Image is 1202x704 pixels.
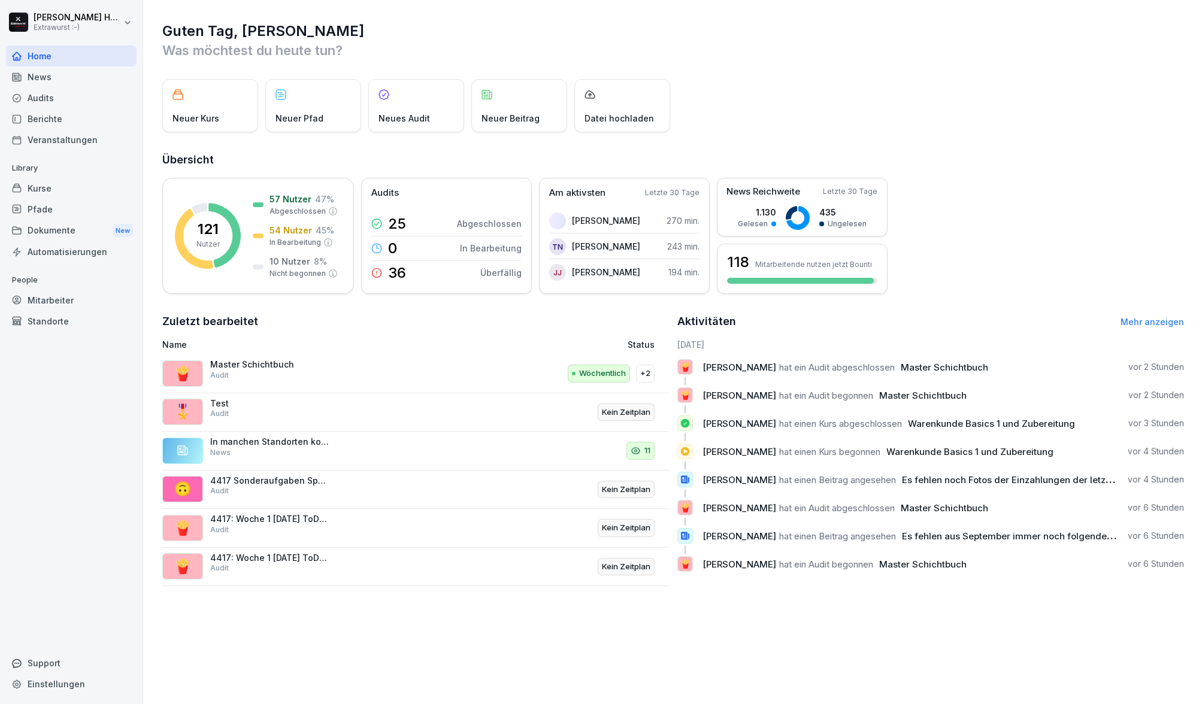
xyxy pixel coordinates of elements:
span: [PERSON_NAME] [703,390,776,401]
div: New [113,224,133,238]
p: 🍟 [174,556,192,577]
span: hat einen Kurs begonnen [779,446,880,457]
span: [PERSON_NAME] [703,502,776,514]
p: Audit [210,563,229,573]
div: Support [6,653,137,673]
span: hat ein Audit abgeschlossen [779,502,895,514]
p: Was möchtest du heute tun? [162,41,1184,60]
div: Pfade [6,199,137,220]
h2: Zuletzt bearbeitet [162,313,669,330]
a: In manchen Standorten kommt es noch zu abstürzen des Kassensystems/APP Plugins. Hier hat der Tech... [162,432,669,471]
p: Neuer Beitrag [482,112,540,125]
div: Automatisierungen [6,241,137,262]
p: Extrawurst :-) [34,23,121,32]
p: Nutzer [196,239,220,250]
span: Warenkunde Basics 1 und Zubereitung [908,418,1075,429]
span: hat einen Beitrag angesehen [779,530,896,542]
p: [PERSON_NAME] [572,214,640,227]
p: 45 % [316,224,334,236]
p: 🍟 [680,556,691,572]
p: In manchen Standorten kommt es noch zu abstürzen des Kassensystems/APP Plugins. Hier hat der Tech... [210,436,330,447]
p: vor 3 Stunden [1128,417,1184,429]
a: 🍟4417: Woche 1 [DATE] ToDos SpätschichtAuditKein Zeitplan [162,509,669,548]
h2: Übersicht [162,151,1184,168]
h2: Aktivitäten [677,313,736,330]
p: 47 % [315,193,334,205]
span: [PERSON_NAME] [703,474,776,485]
p: Master Schichtbuch [210,359,330,370]
p: Audits [371,186,399,200]
a: Berichte [6,108,137,129]
div: Audits [6,87,137,108]
p: 4417 Sonderaufgaben Spätschicht [DATE] [210,475,330,486]
p: Kein Zeitplan [602,406,650,418]
span: [PERSON_NAME] [703,530,776,542]
p: 4417: Woche 1 [DATE] ToDos Spätschicht [210,553,330,563]
div: JJ [549,264,566,281]
p: Überfällig [480,266,522,279]
a: 🙃4417 Sonderaufgaben Spätschicht [DATE]AuditKein Zeitplan [162,471,669,509]
p: vor 4 Stunden [1128,474,1184,485]
a: DokumenteNew [6,220,137,242]
p: Test [210,398,330,409]
p: Name [162,338,481,351]
a: 🍟4417: Woche 1 [DATE] ToDos SpätschichtAuditKein Zeitplan [162,548,669,587]
h1: Guten Tag, [PERSON_NAME] [162,22,1184,41]
p: 270 min. [667,214,700,227]
p: Abgeschlossen [457,217,522,230]
p: 0 [388,241,397,256]
span: Warenkunde Basics 1 und Zubereitung [886,446,1053,457]
p: [PERSON_NAME] Hagebaum [34,13,121,23]
p: Nicht begonnen [270,268,326,279]
p: 54 Nutzer [270,224,312,236]
a: Mehr anzeigen [1121,317,1184,327]
span: hat einen Kurs abgeschlossen [779,418,902,429]
p: Audit [210,524,229,535]
p: 25 [388,217,406,231]
p: Status [628,338,655,351]
p: Mitarbeitende nutzen jetzt Bounti [755,260,872,269]
p: vor 6 Stunden [1128,558,1184,570]
p: 121 [198,222,219,236]
span: hat ein Audit begonnen [779,390,873,401]
a: Standorte [6,311,137,332]
p: 194 min. [668,266,700,278]
a: Mitarbeiter [6,290,137,311]
div: Veranstaltungen [6,129,137,150]
p: 36 [388,266,406,280]
p: Library [6,159,137,178]
h6: [DATE] [677,338,1184,351]
p: In Bearbeitung [460,242,522,254]
p: Kein Zeitplan [602,561,650,573]
p: vor 4 Stunden [1128,445,1184,457]
span: Master Schichtbuch [901,362,988,373]
a: Home [6,45,137,66]
p: Wöchentlich [579,368,626,380]
p: In Bearbeitung [270,237,321,248]
a: 🍟Master SchichtbuchAuditWöchentlich+2 [162,354,669,393]
p: vor 6 Stunden [1128,530,1184,542]
a: Kurse [6,178,137,199]
p: vor 2 Stunden [1128,361,1184,373]
div: Dokumente [6,220,137,242]
p: Abgeschlossen [270,206,326,217]
p: Audit [210,370,229,381]
div: TN [549,238,566,255]
p: 🍟 [680,387,691,403]
p: Neuer Pfad [275,112,323,125]
p: Am aktivsten [549,186,605,200]
span: [PERSON_NAME] [703,559,776,570]
p: 435 [819,206,867,219]
p: Gelesen [738,219,768,229]
p: Kein Zeitplan [602,522,650,534]
p: 🍟 [680,499,691,516]
p: 🍟 [174,517,192,539]
span: Master Schichtbuch [879,390,967,401]
p: Datei hochladen [585,112,654,125]
p: Ungelesen [828,219,867,229]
